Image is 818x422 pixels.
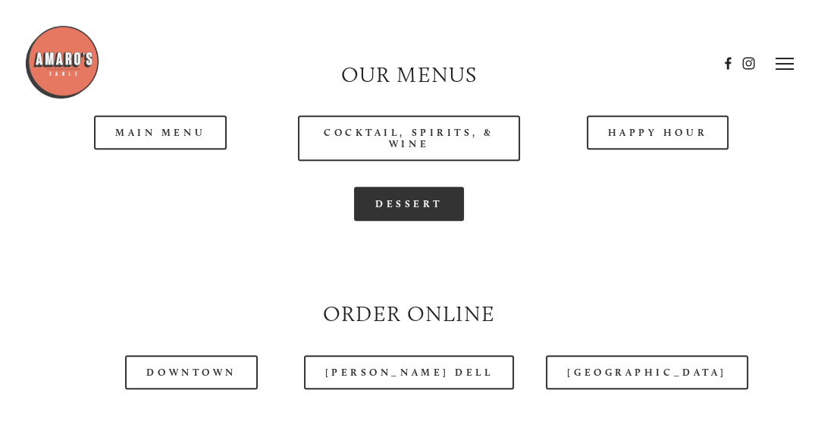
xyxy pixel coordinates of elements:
[304,355,515,389] a: [PERSON_NAME] Dell
[298,115,521,161] a: Cocktail, Spirits, & Wine
[125,355,257,389] a: Downtown
[94,115,227,150] a: Main Menu
[587,115,729,150] a: Happy Hour
[49,298,769,329] h2: Order Online
[24,24,100,100] img: Amaro's Table
[354,187,464,221] a: Dessert
[546,355,747,389] a: [GEOGRAPHIC_DATA]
